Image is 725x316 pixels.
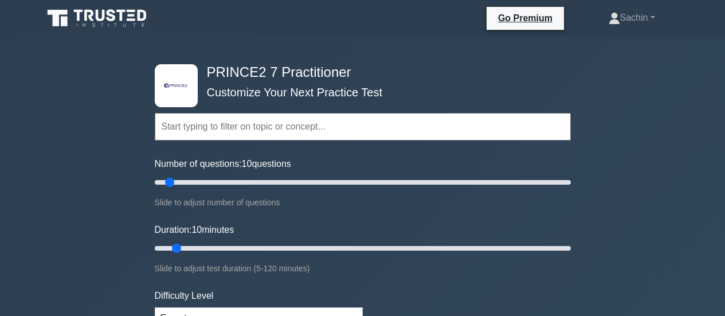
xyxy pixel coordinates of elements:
[581,6,683,29] a: Sachin
[491,11,559,25] a: Go Premium
[155,262,571,275] div: Slide to adjust test duration (5-120 minutes)
[242,159,252,169] span: 10
[155,157,291,171] label: Number of questions: questions
[202,64,515,81] h4: PRINCE2 7 Practitioner
[155,113,571,141] input: Start typing to filter on topic or concept...
[155,223,234,237] label: Duration: minutes
[191,225,202,235] span: 10
[155,289,214,303] label: Difficulty Level
[155,196,571,209] div: Slide to adjust number of questions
